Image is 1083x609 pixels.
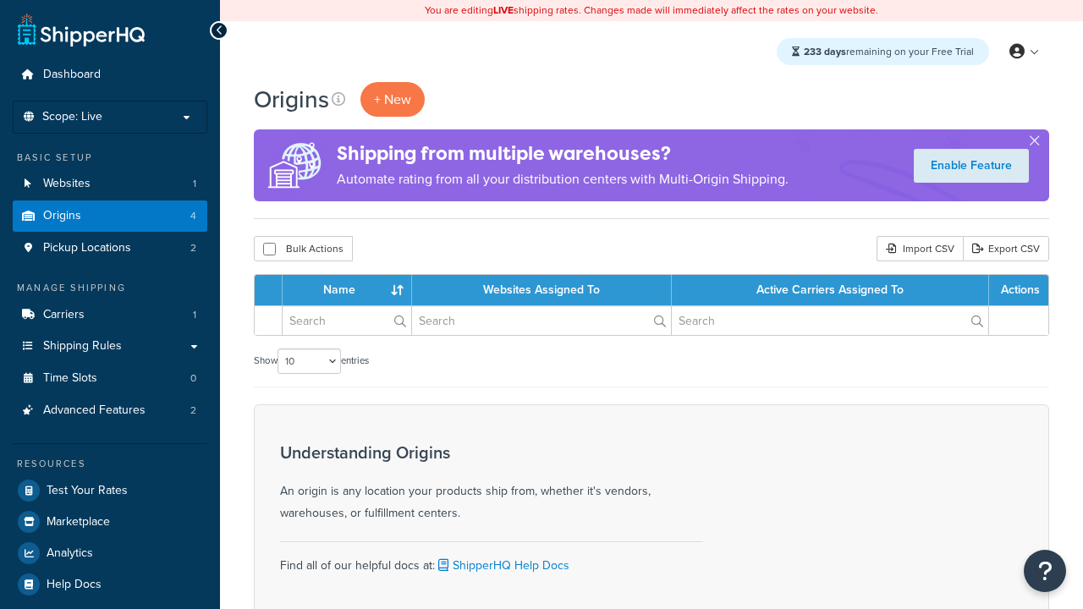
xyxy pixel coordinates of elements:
[190,209,196,223] span: 4
[280,443,703,462] h3: Understanding Origins
[43,308,85,322] span: Carriers
[360,82,425,117] a: + New
[43,241,131,255] span: Pickup Locations
[337,140,789,167] h4: Shipping from multiple warehouses?
[13,395,207,426] a: Advanced Features 2
[13,59,207,91] a: Dashboard
[280,443,703,524] div: An origin is any location your products ship from, whether it's vendors, warehouses, or fulfillme...
[13,331,207,362] a: Shipping Rules
[374,90,411,109] span: + New
[283,306,411,335] input: Search
[43,177,91,191] span: Websites
[47,515,110,529] span: Marketplace
[18,13,145,47] a: ShipperHQ Home
[13,233,207,264] a: Pickup Locations 2
[47,546,93,561] span: Analytics
[43,209,81,223] span: Origins
[13,151,207,165] div: Basic Setup
[13,233,207,264] li: Pickup Locations
[190,403,196,418] span: 2
[13,507,207,537] a: Marketplace
[43,339,122,354] span: Shipping Rules
[283,275,412,305] th: Name
[13,457,207,471] div: Resources
[989,275,1048,305] th: Actions
[254,348,369,374] label: Show entries
[13,200,207,232] li: Origins
[254,236,353,261] button: Bulk Actions
[13,168,207,200] li: Websites
[493,3,514,18] b: LIVE
[1024,550,1066,592] button: Open Resource Center
[193,177,196,191] span: 1
[254,129,337,201] img: ad-origins-multi-dfa493678c5a35abed25fd24b4b8a3fa3505936ce257c16c00bdefe2f3200be3.png
[412,306,671,335] input: Search
[877,236,963,261] div: Import CSV
[47,484,128,498] span: Test Your Rates
[13,281,207,295] div: Manage Shipping
[47,578,102,592] span: Help Docs
[337,167,789,191] p: Automate rating from all your distribution centers with Multi-Origin Shipping.
[672,275,989,305] th: Active Carriers Assigned To
[43,68,101,82] span: Dashboard
[777,38,989,65] div: remaining on your Free Trial
[13,168,207,200] a: Websites 1
[43,403,146,418] span: Advanced Features
[278,348,341,374] select: Showentries
[13,299,207,331] li: Carriers
[13,569,207,600] a: Help Docs
[13,200,207,232] a: Origins 4
[412,275,672,305] th: Websites Assigned To
[435,557,569,574] a: ShipperHQ Help Docs
[254,83,329,116] h1: Origins
[42,110,102,124] span: Scope: Live
[13,538,207,568] a: Analytics
[280,541,703,577] div: Find all of our helpful docs at:
[13,299,207,331] a: Carriers 1
[190,241,196,255] span: 2
[190,371,196,386] span: 0
[672,306,988,335] input: Search
[13,363,207,394] li: Time Slots
[43,371,97,386] span: Time Slots
[963,236,1049,261] a: Export CSV
[193,308,196,322] span: 1
[13,395,207,426] li: Advanced Features
[804,44,846,59] strong: 233 days
[13,363,207,394] a: Time Slots 0
[914,149,1029,183] a: Enable Feature
[13,475,207,506] a: Test Your Rates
